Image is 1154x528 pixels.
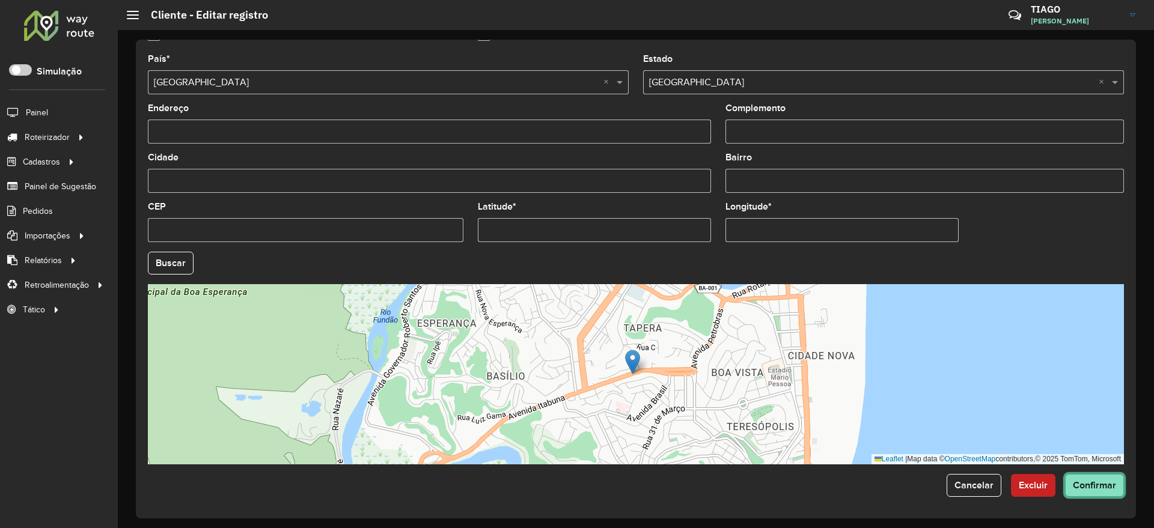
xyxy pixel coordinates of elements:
button: Buscar [148,252,194,275]
button: Confirmar [1065,474,1124,497]
a: Leaflet [875,455,903,463]
span: Confirmar [1073,480,1116,490]
span: Tático [23,303,45,316]
span: Excluir [1019,480,1048,490]
span: Painel [26,106,48,119]
span: [PERSON_NAME] [1031,16,1121,26]
label: Estado [643,52,673,66]
span: Relatórios [25,254,62,267]
span: Importações [25,229,70,242]
button: Excluir [1011,474,1055,497]
span: Cancelar [954,480,994,490]
span: Cadastros [23,156,60,168]
label: País [148,52,170,66]
label: Cidade [148,150,179,165]
label: Simulação [37,64,82,79]
label: Bairro [725,150,752,165]
h3: TIAGO [1031,4,1121,15]
span: Retroalimentação [25,279,89,291]
a: OpenStreetMap [945,455,996,463]
label: Latitude [478,199,516,214]
h2: Cliente - Editar registro [139,8,268,22]
div: Map data © contributors,© 2025 TomTom, Microsoft [872,454,1124,464]
span: | [905,455,907,463]
button: Cancelar [947,474,1001,497]
span: Clear all [603,75,614,90]
label: Longitude [725,199,772,214]
label: CEP [148,199,166,214]
span: Clear all [1099,75,1109,90]
span: Painel de Sugestão [25,180,96,193]
a: Contato Rápido [1002,2,1028,28]
img: Marker [625,350,640,374]
span: Pedidos [23,205,53,217]
label: Endereço [148,101,189,115]
label: Complemento [725,101,786,115]
span: Roteirizador [25,131,70,144]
